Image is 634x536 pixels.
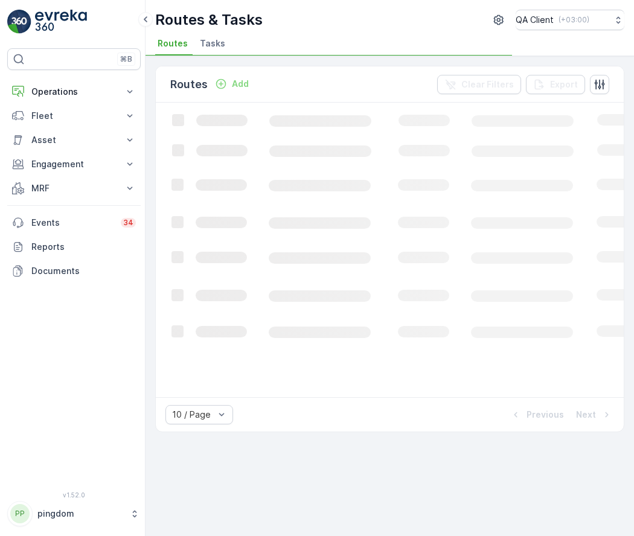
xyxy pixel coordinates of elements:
p: Reports [31,241,136,253]
button: Previous [508,407,565,422]
p: Events [31,217,114,229]
a: Events34 [7,211,141,235]
p: 34 [123,218,133,228]
button: Asset [7,128,141,152]
p: Documents [31,265,136,277]
span: Routes [158,37,188,49]
p: Engagement [31,158,117,170]
p: ⌘B [120,54,132,64]
p: ( +03:00 ) [559,15,589,25]
img: logo_light-DOdMpM7g.png [35,10,87,34]
button: Next [575,407,614,422]
button: PPpingdom [7,501,141,526]
span: v 1.52.0 [7,491,141,499]
p: Operations [31,86,117,98]
p: Export [550,78,578,91]
button: Add [210,77,254,91]
p: Previous [527,409,564,421]
p: Fleet [31,110,117,122]
p: Asset [31,134,117,146]
p: Add [232,78,249,90]
button: Operations [7,80,141,104]
p: Clear Filters [461,78,514,91]
p: Next [576,409,596,421]
p: Routes & Tasks [155,10,263,30]
p: MRF [31,182,117,194]
span: Tasks [200,37,225,49]
button: Export [526,75,585,94]
button: MRF [7,176,141,200]
button: Clear Filters [437,75,521,94]
div: PP [10,504,30,523]
p: pingdom [37,508,124,520]
p: Routes [170,76,208,93]
button: Fleet [7,104,141,128]
button: QA Client(+03:00) [516,10,624,30]
img: logo [7,10,31,34]
a: Reports [7,235,141,259]
p: QA Client [516,14,554,26]
button: Engagement [7,152,141,176]
a: Documents [7,259,141,283]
